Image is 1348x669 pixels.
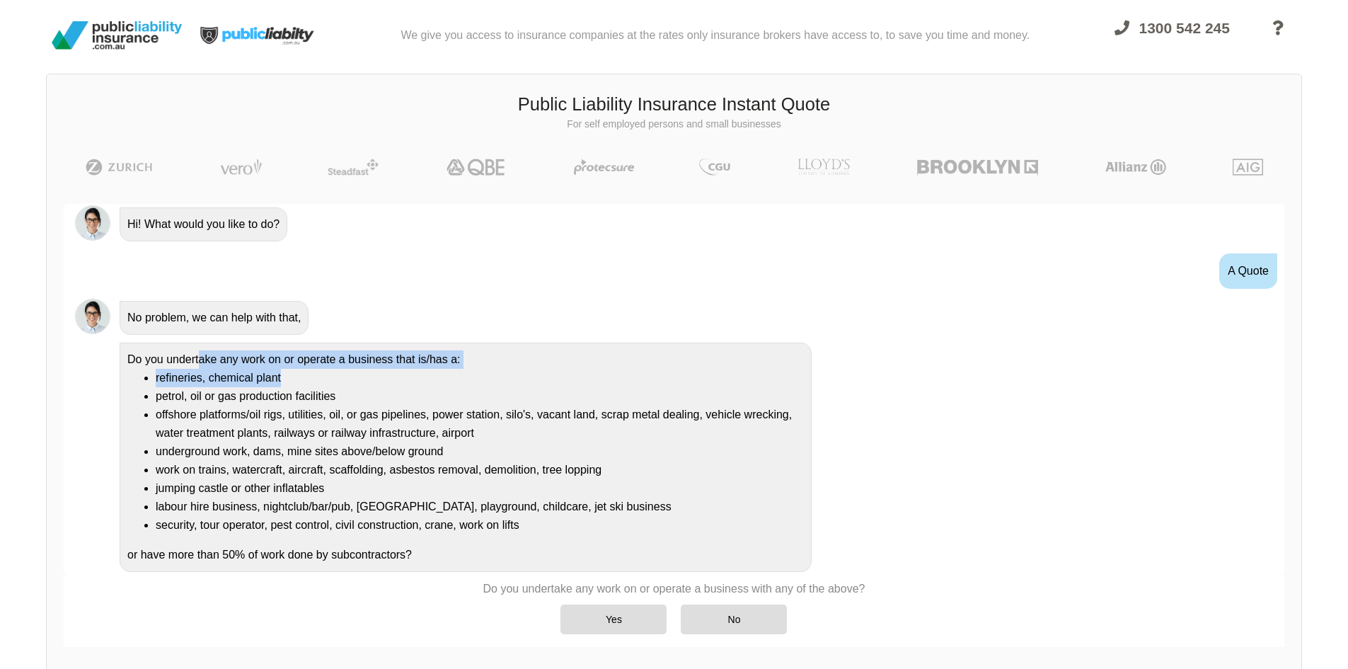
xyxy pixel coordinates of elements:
img: Protecsure | Public Liability Insurance [568,159,640,176]
p: For self employed persons and small businesses [57,118,1291,132]
img: Allianz | Public Liability Insurance [1098,159,1173,176]
li: security, tour operator, pest control, civil construction, crane, work on lifts [156,516,804,534]
img: LLOYD's | Public Liability Insurance [790,159,858,176]
img: Steadfast | Public Liability Insurance [322,159,384,176]
img: AIG | Public Liability Insurance [1227,159,1269,176]
div: A Quote [1219,253,1277,289]
div: Do you undertake any work on or operate a business that is/has a: or have more than 50% of work d... [120,343,812,572]
li: jumping castle or other inflatables [156,479,804,498]
li: offshore platforms/oil rigs, utilities, oil, or gas pipelines, power station, silo's, vacant land... [156,406,804,442]
img: QBE | Public Liability Insurance [438,159,514,176]
div: Hi! What would you like to do? [120,207,287,241]
img: Chatbot | PLI [75,299,110,334]
img: Vero | Public Liability Insurance [214,159,268,176]
li: underground work, dams, mine sites above/below ground [156,442,804,461]
a: 1300 542 245 [1102,11,1243,65]
li: labour hire business, nightclub/bar/pub, [GEOGRAPHIC_DATA], playground, childcare, jet ski business [156,498,804,516]
img: CGU | Public Liability Insurance [693,159,736,176]
li: refineries, chemical plant [156,369,804,387]
div: We give you access to insurance companies at the rates only insurance brokers have access to, to ... [401,6,1030,65]
p: Do you undertake any work on or operate a business with any of the above? [483,581,865,597]
h3: Public Liability Insurance Instant Quote [57,92,1291,118]
li: petrol, oil or gas production facilities [156,387,804,406]
img: Chatbot | PLI [75,205,110,241]
div: Yes [560,605,667,634]
img: Zurich | Public Liability Insurance [79,159,159,176]
img: Brooklyn | Public Liability Insurance [911,159,1044,176]
img: Public Liability Insurance [46,16,188,55]
img: Public Liability Insurance Light [188,6,329,65]
div: No [681,605,787,634]
div: No problem, we can help with that, [120,301,309,335]
span: 1300 542 245 [1139,20,1230,36]
li: work on trains, watercraft, aircraft, scaffolding, asbestos removal, demolition, tree lopping [156,461,804,479]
